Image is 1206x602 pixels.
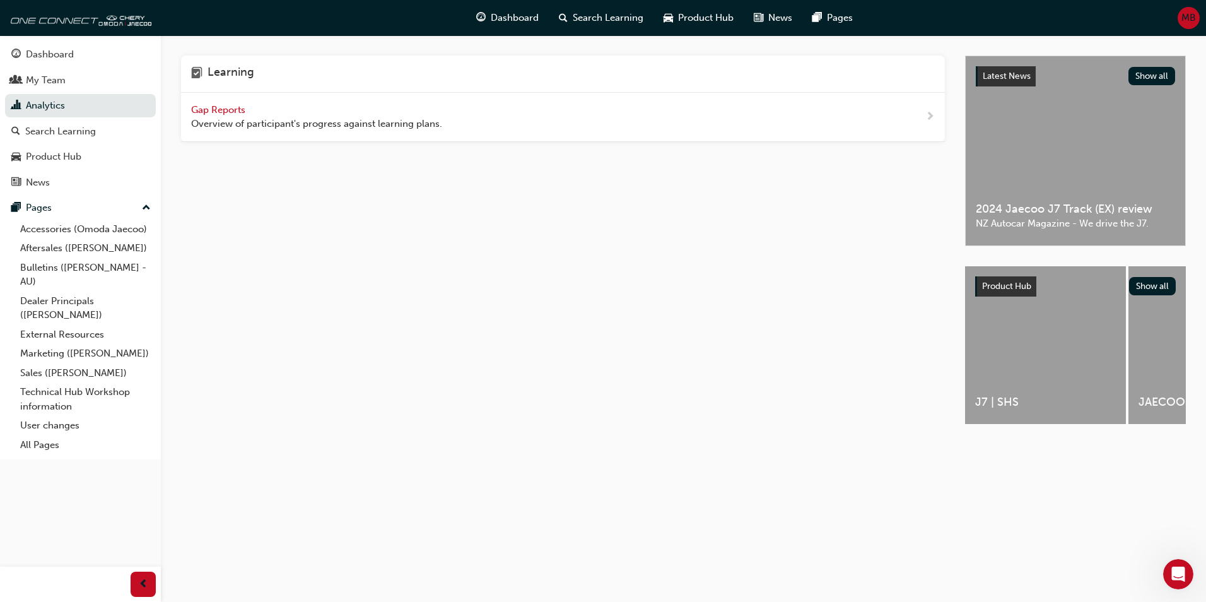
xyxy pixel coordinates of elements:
button: Pages [5,196,156,220]
p: Hi [PERSON_NAME] 👋 [25,90,227,133]
div: Close [217,20,240,43]
a: Product Hub [5,145,156,168]
iframe: Intercom live chat [1163,559,1193,589]
button: Show all [1128,67,1176,85]
a: Sales ([PERSON_NAME]) [15,363,156,383]
span: Search Learning [573,11,643,25]
span: Latest News [983,71,1031,81]
a: Bulletins ([PERSON_NAME] - AU) [15,258,156,292]
span: Home [49,425,77,434]
a: news-iconNews [744,5,802,31]
span: NZ Autocar Magazine - We drive the J7. [976,216,1175,231]
a: guage-iconDashboard [466,5,549,31]
div: Search Learning [25,124,96,139]
a: News [5,171,156,194]
button: MB [1178,7,1200,29]
a: Aftersales ([PERSON_NAME]) [15,239,156,258]
a: My Team [5,69,156,92]
h4: Learning [208,66,254,82]
span: guage-icon [476,10,486,26]
a: Dashboard [5,43,156,66]
span: 2024 Jaecoo J7 Track (EX) review [976,202,1175,216]
button: Show all [1129,277,1176,295]
p: How can we help? [25,133,227,154]
span: Dashboard [491,11,539,25]
span: next-icon [925,109,935,125]
span: people-icon [11,75,21,86]
a: Analytics [5,94,156,117]
span: J7 | SHS [975,395,1116,410]
button: Messages [126,394,252,444]
a: Search Learning [5,120,156,143]
span: news-icon [754,10,763,26]
span: car-icon [11,151,21,163]
a: Latest NewsShow all [976,66,1175,86]
div: Pages [26,201,52,215]
span: pages-icon [812,10,822,26]
a: External Resources [15,325,156,345]
a: car-iconProduct Hub [653,5,744,31]
div: Profile image for Technical [25,20,50,45]
span: search-icon [11,126,20,138]
span: guage-icon [11,49,21,61]
span: prev-icon [139,577,148,593]
span: up-icon [142,200,151,216]
span: car-icon [664,10,673,26]
button: DashboardMy TeamAnalyticsSearch LearningProduct HubNews [5,40,156,196]
span: Product Hub [982,281,1031,292]
span: Product Hub [678,11,734,25]
span: MB [1181,11,1196,25]
span: Gap Reports [191,104,248,115]
div: Dashboard [26,47,74,62]
img: oneconnect [6,5,151,30]
span: Messages [168,425,211,434]
div: My Team [26,73,66,88]
a: Accessories (Omoda Jaecoo) [15,220,156,239]
a: Technical Hub Workshop information [15,382,156,416]
span: Overview of participant's progress against learning plans. [191,117,442,131]
a: J7 | SHS [965,266,1126,424]
a: search-iconSearch Learning [549,5,653,31]
a: Product HubShow all [975,276,1176,297]
a: Marketing ([PERSON_NAME]) [15,344,156,363]
span: Pages [827,11,853,25]
span: News [768,11,792,25]
a: All Pages [15,435,156,455]
a: Gap Reports Overview of participant's progress against learning plans.next-icon [181,93,945,142]
a: Dealer Principals ([PERSON_NAME]) [15,292,156,325]
span: learning-icon [191,66,202,82]
span: search-icon [559,10,568,26]
a: User changes [15,416,156,435]
a: pages-iconPages [802,5,863,31]
span: pages-icon [11,203,21,214]
div: Product Hub [26,150,81,164]
div: News [26,175,50,190]
a: Latest NewsShow all2024 Jaecoo J7 Track (EX) reviewNZ Autocar Magazine - We drive the J7. [965,56,1186,246]
span: chart-icon [11,100,21,112]
span: news-icon [11,177,21,189]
